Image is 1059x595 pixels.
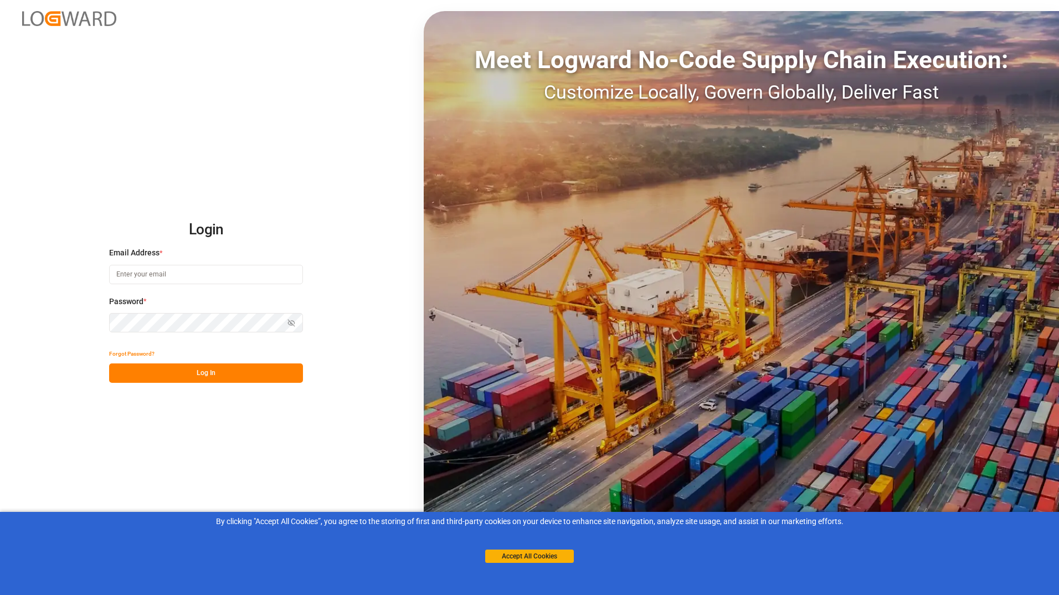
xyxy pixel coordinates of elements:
button: Forgot Password? [109,344,155,363]
div: Customize Locally, Govern Globally, Deliver Fast [424,78,1059,106]
div: By clicking "Accept All Cookies”, you agree to the storing of first and third-party cookies on yo... [8,516,1051,527]
button: Accept All Cookies [485,550,574,563]
span: Email Address [109,247,160,259]
div: Meet Logward No-Code Supply Chain Execution: [424,42,1059,78]
button: Log In [109,363,303,383]
span: Password [109,296,143,307]
h2: Login [109,212,303,248]
input: Enter your email [109,265,303,284]
img: Logward_new_orange.png [22,11,116,26]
